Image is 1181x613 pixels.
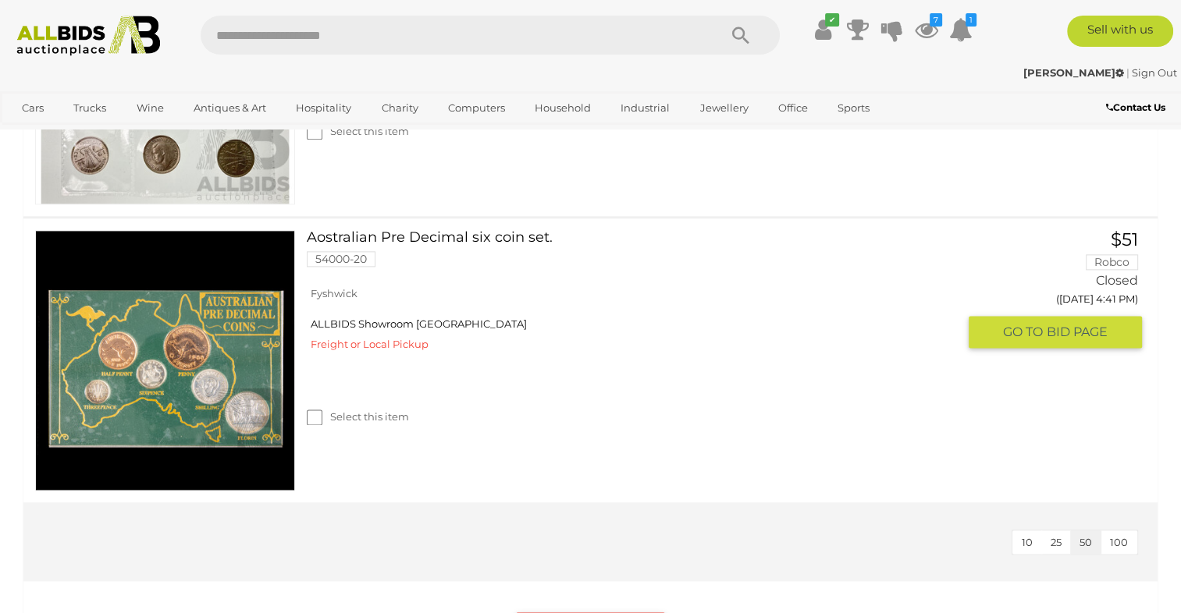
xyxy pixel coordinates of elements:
[610,95,680,121] a: Industrial
[1022,536,1033,548] span: 10
[371,95,428,121] a: Charity
[1101,530,1137,555] button: 100
[915,16,938,44] a: 7
[690,95,759,121] a: Jewellery
[307,409,409,424] label: Select this item
[1110,536,1128,548] span: 100
[1041,530,1071,555] button: 25
[1126,66,1129,79] span: |
[1047,324,1108,340] span: BID PAGE
[1023,66,1126,79] a: [PERSON_NAME]
[1106,99,1169,116] a: Contact Us
[438,95,515,121] a: Computers
[307,124,409,139] label: Select this item
[1132,66,1177,79] a: Sign Out
[9,16,168,56] img: Allbids.com.au
[525,95,601,121] a: Household
[966,13,976,27] i: 1
[827,95,880,121] a: Sports
[930,13,942,27] i: 7
[969,316,1142,348] button: GO TOBID PAGE
[286,95,361,121] a: Hospitality
[12,121,143,147] a: [GEOGRAPHIC_DATA]
[768,95,818,121] a: Office
[183,95,276,121] a: Antiques & Art
[12,95,54,121] a: Cars
[1080,536,1092,548] span: 50
[1106,101,1165,113] b: Contact Us
[980,230,1142,349] a: $51 Robco Closed ([DATE] 4:41 PM) GO TOBID PAGE
[825,13,839,27] i: ✔
[1111,229,1138,250] span: $51
[1003,324,1047,340] span: GO TO
[126,95,174,121] a: Wine
[812,16,835,44] a: ✔
[702,16,780,55] button: Search
[318,230,957,278] a: Aostralian Pre Decimal six coin set. 54000-20
[1012,530,1042,555] button: 10
[1023,66,1124,79] strong: [PERSON_NAME]
[1051,536,1062,548] span: 25
[1070,530,1101,555] button: 50
[1067,16,1173,47] a: Sell with us
[63,95,116,121] a: Trucks
[949,16,973,44] a: 1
